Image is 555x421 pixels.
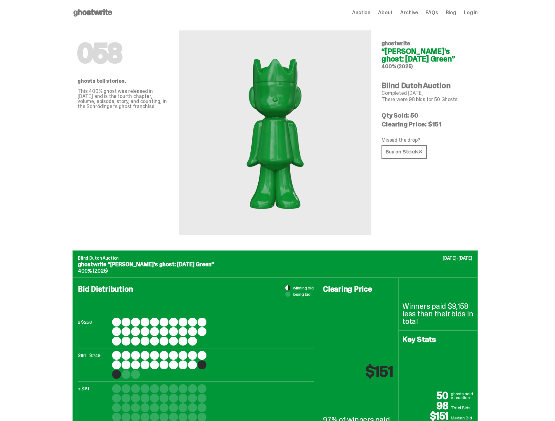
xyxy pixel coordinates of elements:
[382,97,473,102] p: There were 98 bids for 50 Ghosts.
[402,391,451,401] p: 50
[382,121,473,127] p: Clearing Price: $151
[402,302,474,325] p: Winners paid $9,158 less than their bids in total
[451,405,474,411] p: Total Bids
[78,268,108,274] span: 400% (2025)
[451,415,474,421] p: Median Bid
[78,262,472,267] p: ghostwrite “[PERSON_NAME]'s ghost: [DATE] Green”
[382,112,473,119] p: Qty Sold: 50
[402,401,451,411] p: 98
[382,63,413,70] span: 400% (2025)
[78,89,169,109] p: This 400% ghost was released in [DATE] and is the fourth chapter, volume, episode, story, and cou...
[382,48,473,63] h4: “[PERSON_NAME]'s ghost: [DATE] Green”
[293,286,314,290] span: winning bid
[382,82,473,89] h4: Blind Dutch Auction
[382,138,473,143] p: Missed the drop?
[293,292,311,296] span: losing bid
[443,256,472,260] p: [DATE]-[DATE]
[382,91,473,96] p: Completed [DATE]
[451,392,474,401] p: ghosts sold at auction
[78,318,110,346] p: ≥ $250
[402,336,474,343] h4: Key Stats
[464,10,478,15] a: Log in
[78,351,110,379] p: $151 - $249
[205,46,345,220] img: ghostwrite&ldquo;Schrödinger's ghost: Sunday Green&rdquo;
[402,411,451,421] p: $151
[78,41,169,66] h1: 058
[78,79,169,84] p: ghosts tell stories.
[382,40,410,47] span: ghostwrite
[352,10,370,15] a: Auction
[78,256,472,260] p: Blind Dutch Auction
[78,285,314,313] h4: Bid Distribution
[378,10,393,15] a: About
[366,364,393,379] p: $151
[323,285,394,293] h4: Clearing Price
[446,10,456,15] a: Blog
[426,10,438,15] a: FAQs
[400,10,418,15] a: Archive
